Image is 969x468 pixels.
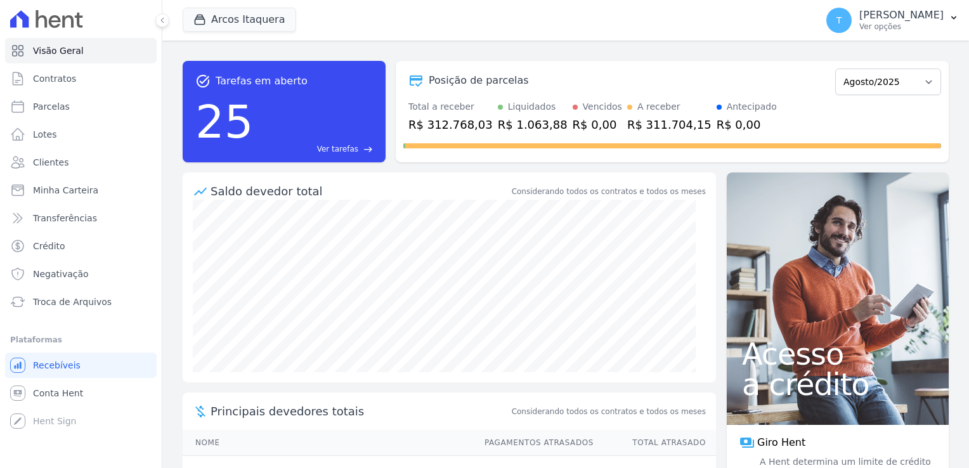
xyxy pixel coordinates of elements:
[5,380,157,406] a: Conta Hent
[33,296,112,308] span: Troca de Arquivos
[498,116,568,133] div: R$ 1.063,88
[742,339,933,369] span: Acesso
[33,359,81,372] span: Recebíveis
[10,332,152,348] div: Plataformas
[508,100,556,114] div: Liquidados
[429,73,529,88] div: Posição de parcelas
[33,72,76,85] span: Contratos
[5,66,157,91] a: Contratos
[408,116,493,133] div: R$ 312.768,03
[33,44,84,57] span: Visão Geral
[836,16,842,25] span: T
[627,116,712,133] div: R$ 311.704,15
[317,143,358,155] span: Ver tarefas
[5,353,157,378] a: Recebíveis
[5,150,157,175] a: Clientes
[33,268,89,280] span: Negativação
[859,9,944,22] p: [PERSON_NAME]
[594,430,716,456] th: Total Atrasado
[183,430,472,456] th: Nome
[816,3,969,38] button: T [PERSON_NAME] Ver opções
[742,369,933,400] span: a crédito
[33,128,57,141] span: Lotes
[583,100,622,114] div: Vencidos
[33,100,70,113] span: Parcelas
[33,156,68,169] span: Clientes
[727,100,777,114] div: Antecipado
[211,403,509,420] span: Principais devedores totais
[408,100,493,114] div: Total a receber
[183,8,296,32] button: Arcos Itaquera
[259,143,373,155] a: Ver tarefas east
[512,406,706,417] span: Considerando todos os contratos e todos os meses
[33,240,65,252] span: Crédito
[33,184,98,197] span: Minha Carteira
[5,233,157,259] a: Crédito
[5,94,157,119] a: Parcelas
[757,435,805,450] span: Giro Hent
[859,22,944,32] p: Ver opções
[472,430,594,456] th: Pagamentos Atrasados
[5,178,157,203] a: Minha Carteira
[211,183,509,200] div: Saldo devedor total
[195,74,211,89] span: task_alt
[195,89,254,155] div: 25
[33,212,97,224] span: Transferências
[5,289,157,315] a: Troca de Arquivos
[5,261,157,287] a: Negativação
[33,387,83,400] span: Conta Hent
[637,100,680,114] div: A receber
[216,74,308,89] span: Tarefas em aberto
[717,116,777,133] div: R$ 0,00
[5,38,157,63] a: Visão Geral
[363,145,373,154] span: east
[5,205,157,231] a: Transferências
[5,122,157,147] a: Lotes
[512,186,706,197] div: Considerando todos os contratos e todos os meses
[573,116,622,133] div: R$ 0,00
